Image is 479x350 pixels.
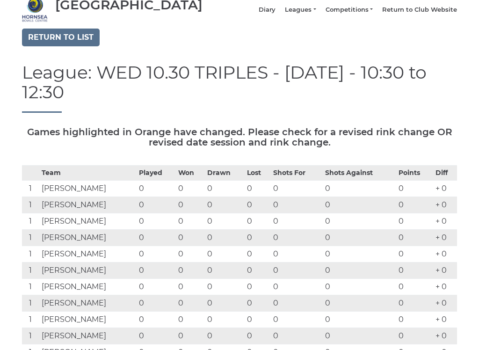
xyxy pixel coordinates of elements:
[137,246,176,262] td: 0
[323,246,397,262] td: 0
[39,328,137,344] td: [PERSON_NAME]
[39,229,137,246] td: [PERSON_NAME]
[205,246,244,262] td: 0
[22,197,39,213] td: 1
[205,328,244,344] td: 0
[396,229,433,246] td: 0
[22,29,100,46] a: Return to list
[323,295,397,311] td: 0
[22,262,39,278] td: 1
[176,180,205,197] td: 0
[271,180,323,197] td: 0
[22,328,39,344] td: 1
[176,165,205,180] th: Won
[323,213,397,229] td: 0
[396,262,433,278] td: 0
[137,295,176,311] td: 0
[396,246,433,262] td: 0
[22,311,39,328] td: 1
[271,328,323,344] td: 0
[176,295,205,311] td: 0
[245,180,271,197] td: 0
[323,262,397,278] td: 0
[271,278,323,295] td: 0
[137,180,176,197] td: 0
[396,311,433,328] td: 0
[323,180,397,197] td: 0
[396,180,433,197] td: 0
[39,165,137,180] th: Team
[396,278,433,295] td: 0
[433,262,457,278] td: + 0
[396,165,433,180] th: Points
[176,246,205,262] td: 0
[245,278,271,295] td: 0
[433,278,457,295] td: + 0
[245,328,271,344] td: 0
[176,278,205,295] td: 0
[205,180,244,197] td: 0
[22,295,39,311] td: 1
[39,262,137,278] td: [PERSON_NAME]
[205,295,244,311] td: 0
[39,197,137,213] td: [PERSON_NAME]
[323,229,397,246] td: 0
[22,246,39,262] td: 1
[323,328,397,344] td: 0
[22,213,39,229] td: 1
[433,246,457,262] td: + 0
[176,213,205,229] td: 0
[137,262,176,278] td: 0
[205,278,244,295] td: 0
[22,229,39,246] td: 1
[205,262,244,278] td: 0
[176,229,205,246] td: 0
[137,197,176,213] td: 0
[433,197,457,213] td: + 0
[39,180,137,197] td: [PERSON_NAME]
[39,246,137,262] td: [PERSON_NAME]
[245,229,271,246] td: 0
[137,165,176,180] th: Played
[433,229,457,246] td: + 0
[39,295,137,311] td: [PERSON_NAME]
[176,197,205,213] td: 0
[271,246,323,262] td: 0
[396,328,433,344] td: 0
[245,295,271,311] td: 0
[39,278,137,295] td: [PERSON_NAME]
[326,6,373,14] a: Competitions
[271,197,323,213] td: 0
[323,278,397,295] td: 0
[39,311,137,328] td: [PERSON_NAME]
[285,6,316,14] a: Leagues
[433,165,457,180] th: Diff
[205,311,244,328] td: 0
[22,63,457,113] h1: League: WED 10.30 TRIPLES - [DATE] - 10:30 to 12:30
[245,197,271,213] td: 0
[205,165,244,180] th: Drawn
[271,229,323,246] td: 0
[137,278,176,295] td: 0
[323,165,397,180] th: Shots Against
[396,213,433,229] td: 0
[137,311,176,328] td: 0
[176,311,205,328] td: 0
[382,6,457,14] a: Return to Club Website
[271,295,323,311] td: 0
[39,213,137,229] td: [PERSON_NAME]
[137,229,176,246] td: 0
[176,328,205,344] td: 0
[396,197,433,213] td: 0
[245,246,271,262] td: 0
[176,262,205,278] td: 0
[245,165,271,180] th: Lost
[433,213,457,229] td: + 0
[245,262,271,278] td: 0
[271,311,323,328] td: 0
[271,262,323,278] td: 0
[205,229,244,246] td: 0
[433,328,457,344] td: + 0
[323,197,397,213] td: 0
[22,127,457,147] h5: Games highlighted in Orange have changed. Please check for a revised rink change OR revised date ...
